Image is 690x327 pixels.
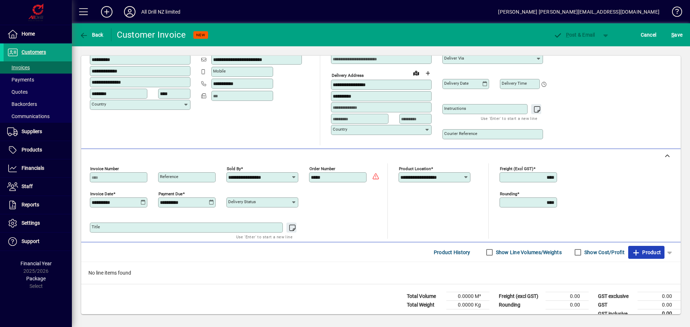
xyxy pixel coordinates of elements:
div: No line items found [81,262,681,284]
span: Support [22,238,40,244]
button: Product [628,246,664,259]
button: Profile [118,5,141,18]
span: Cancel [641,29,657,41]
mat-label: Delivery time [502,81,527,86]
button: Add [95,5,118,18]
mat-label: Deliver via [444,56,464,61]
span: Reports [22,202,39,207]
div: Customer Invoice [117,29,186,41]
span: Communications [7,113,50,119]
a: Invoices [4,61,72,74]
span: Package [26,276,46,281]
a: Staff [4,178,72,196]
mat-label: Courier Reference [444,131,477,136]
mat-hint: Use 'Enter' to start a new line [236,233,293,241]
a: Support [4,233,72,251]
span: Quotes [7,89,28,95]
mat-hint: Use 'Enter' to start a new line [481,114,537,122]
span: Customers [22,49,46,55]
td: GST inclusive [594,309,638,318]
mat-label: Instructions [444,106,466,111]
mat-label: Title [92,224,100,229]
mat-label: Invoice number [90,166,119,171]
button: Choose address [422,67,433,79]
a: Products [4,141,72,159]
a: Suppliers [4,123,72,141]
mat-label: Freight (excl GST) [500,166,533,171]
span: Financials [22,165,44,171]
td: 0.00 [638,292,681,301]
mat-label: Delivery date [444,81,469,86]
mat-label: Mobile [213,69,226,74]
label: Show Cost/Profit [583,249,625,256]
mat-label: Product location [399,166,431,171]
mat-label: Country [333,127,347,132]
td: 0.00 [638,309,681,318]
span: Invoices [7,65,30,70]
td: Total Weight [403,301,446,309]
td: 0.00 [638,301,681,309]
a: Communications [4,110,72,122]
label: Show Line Volumes/Weights [494,249,562,256]
span: Suppliers [22,129,42,134]
a: Financials [4,159,72,177]
span: Product [632,247,661,258]
button: Save [670,28,684,41]
td: 0.0000 M³ [446,292,489,301]
a: Quotes [4,86,72,98]
mat-label: Rounding [500,191,517,196]
button: Cancel [639,28,658,41]
div: All Drill NZ limited [141,6,181,18]
app-page-header-button: Back [72,28,111,41]
span: ave [671,29,682,41]
button: Post & Email [550,28,599,41]
span: Product History [434,247,470,258]
span: Payments [7,77,34,83]
mat-label: Delivery status [228,199,256,204]
td: Freight (excl GST) [495,292,546,301]
span: Home [22,31,35,37]
td: 0.00 [546,292,589,301]
button: Back [78,28,105,41]
a: Home [4,25,72,43]
mat-label: Payment due [158,191,183,196]
button: Product History [431,246,473,259]
a: View on map [410,67,422,79]
mat-label: Reference [160,174,178,179]
mat-label: Order number [309,166,335,171]
span: Products [22,147,42,153]
a: Reports [4,196,72,214]
td: GST exclusive [594,292,638,301]
span: Staff [22,183,33,189]
a: Payments [4,74,72,86]
td: Rounding [495,301,546,309]
td: GST [594,301,638,309]
td: Total Volume [403,292,446,301]
td: 0.00 [546,301,589,309]
span: Back [79,32,103,38]
span: Settings [22,220,40,226]
mat-label: Country [92,102,106,107]
span: S [671,32,674,38]
span: ost & Email [553,32,595,38]
div: [PERSON_NAME] [PERSON_NAME][EMAIL_ADDRESS][DOMAIN_NAME] [498,6,659,18]
mat-label: Invoice date [90,191,113,196]
span: NEW [196,33,205,37]
td: 0.0000 Kg [446,301,489,309]
span: P [566,32,569,38]
a: Backorders [4,98,72,110]
span: Financial Year [20,261,52,266]
a: Knowledge Base [667,1,681,25]
a: Settings [4,214,72,232]
mat-label: Sold by [227,166,241,171]
span: Backorders [7,101,37,107]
